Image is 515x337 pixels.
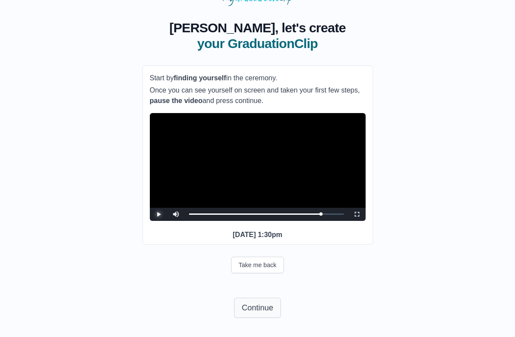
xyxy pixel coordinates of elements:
[234,298,280,318] button: Continue
[348,208,366,221] button: Fullscreen
[169,20,346,36] span: [PERSON_NAME], let's create
[167,208,185,221] button: Mute
[231,257,283,273] button: Take me back
[150,230,366,240] p: [DATE] 1:30pm
[150,113,366,221] div: Video Player
[189,213,344,215] div: Progress Bar
[150,73,366,83] p: Start by in the ceremony.
[150,97,203,104] b: pause the video
[150,208,167,221] button: Play
[174,74,226,82] b: finding yourself
[150,85,366,106] p: Once you can see yourself on screen and taken your first few steps, and press continue.
[169,36,346,52] span: your GraduationClip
